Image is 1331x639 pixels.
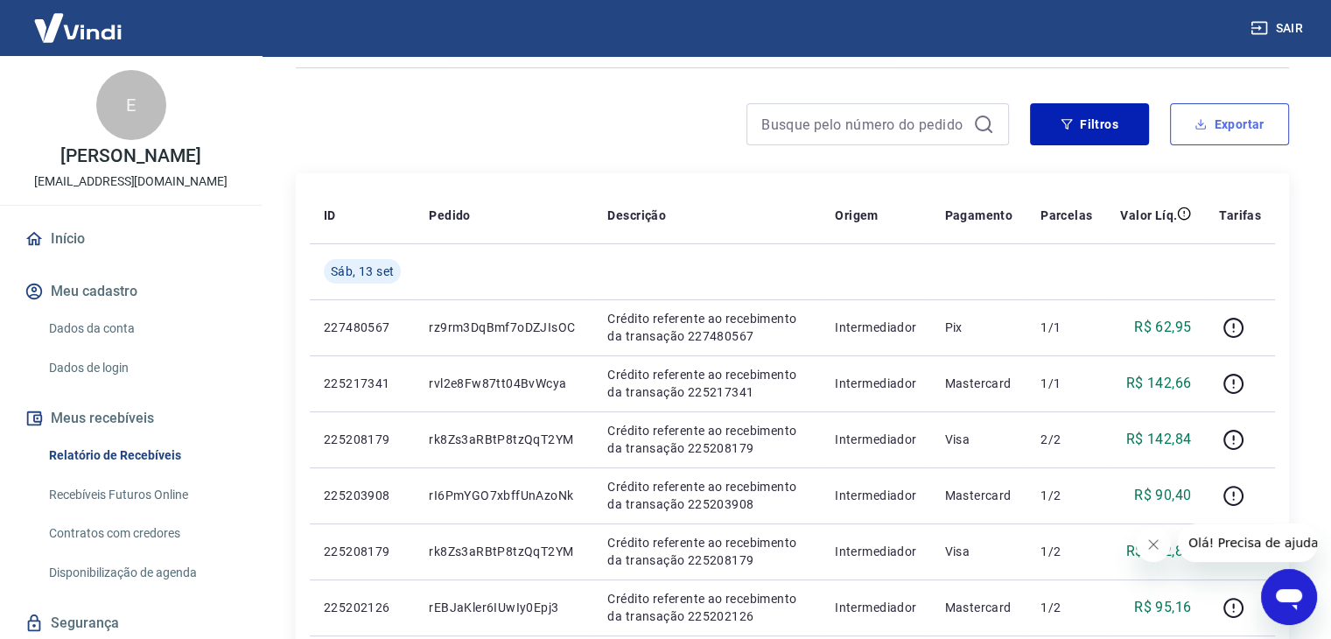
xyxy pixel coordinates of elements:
[835,207,878,224] p: Origem
[96,70,166,140] div: E
[835,431,916,448] p: Intermediador
[761,111,966,137] input: Busque pelo número do pedido
[42,438,241,474] a: Relatório de Recebíveis
[1247,12,1310,45] button: Sair
[1040,487,1092,504] p: 1/2
[1134,597,1191,618] p: R$ 95,16
[324,487,401,504] p: 225203908
[1134,485,1191,506] p: R$ 90,40
[1030,103,1149,145] button: Filtros
[42,350,241,386] a: Dados de login
[324,599,401,616] p: 225202126
[607,310,807,345] p: Crédito referente ao recebimento da transação 227480567
[429,207,470,224] p: Pedido
[1219,207,1261,224] p: Tarifas
[1134,317,1191,338] p: R$ 62,95
[607,207,666,224] p: Descrição
[944,543,1012,560] p: Visa
[944,319,1012,336] p: Pix
[1126,429,1192,450] p: R$ 142,84
[1040,207,1092,224] p: Parcelas
[324,431,401,448] p: 225208179
[11,12,147,26] span: Olá! Precisa de ajuda?
[42,311,241,347] a: Dados da conta
[42,516,241,551] a: Contratos com credores
[42,555,241,591] a: Disponibilização de agenda
[1126,541,1192,562] p: R$ 142,83
[607,478,807,513] p: Crédito referente ao recebimento da transação 225203908
[429,487,579,504] p: rI6PmYGO7xbffUnAzoNk
[944,487,1012,504] p: Mastercard
[835,319,916,336] p: Intermediador
[21,1,135,54] img: Vindi
[1040,599,1092,616] p: 1/2
[1040,543,1092,560] p: 1/2
[331,263,394,280] span: Sáb, 13 set
[60,147,200,165] p: [PERSON_NAME]
[1170,103,1289,145] button: Exportar
[429,375,579,392] p: rvl2e8Fw87tt04BvWcya
[607,422,807,457] p: Crédito referente ao recebimento da transação 225208179
[429,543,579,560] p: rk8Zs3aRBtP8tzQqT2YM
[835,487,916,504] p: Intermediador
[607,366,807,401] p: Crédito referente ao recebimento da transação 225217341
[1136,527,1171,562] iframe: Fechar mensagem
[21,272,241,311] button: Meu cadastro
[1261,569,1317,625] iframe: Botão para abrir a janela de mensagens
[324,207,336,224] p: ID
[324,375,401,392] p: 225217341
[944,207,1012,224] p: Pagamento
[429,319,579,336] p: rz9rm3DqBmf7oDZJIsOC
[607,534,807,569] p: Crédito referente ao recebimento da transação 225208179
[429,599,579,616] p: rEBJaKler6IUwIy0Epj3
[944,599,1012,616] p: Mastercard
[21,220,241,258] a: Início
[324,319,401,336] p: 227480567
[835,543,916,560] p: Intermediador
[42,477,241,513] a: Recebíveis Futuros Online
[607,590,807,625] p: Crédito referente ao recebimento da transação 225202126
[835,375,916,392] p: Intermediador
[429,431,579,448] p: rk8Zs3aRBtP8tzQqT2YM
[835,599,916,616] p: Intermediador
[1178,523,1317,562] iframe: Mensagem da empresa
[324,543,401,560] p: 225208179
[34,172,228,191] p: [EMAIL_ADDRESS][DOMAIN_NAME]
[1126,373,1192,394] p: R$ 142,66
[21,399,241,438] button: Meus recebíveis
[944,375,1012,392] p: Mastercard
[1040,431,1092,448] p: 2/2
[1040,375,1092,392] p: 1/1
[1040,319,1092,336] p: 1/1
[944,431,1012,448] p: Visa
[1120,207,1177,224] p: Valor Líq.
